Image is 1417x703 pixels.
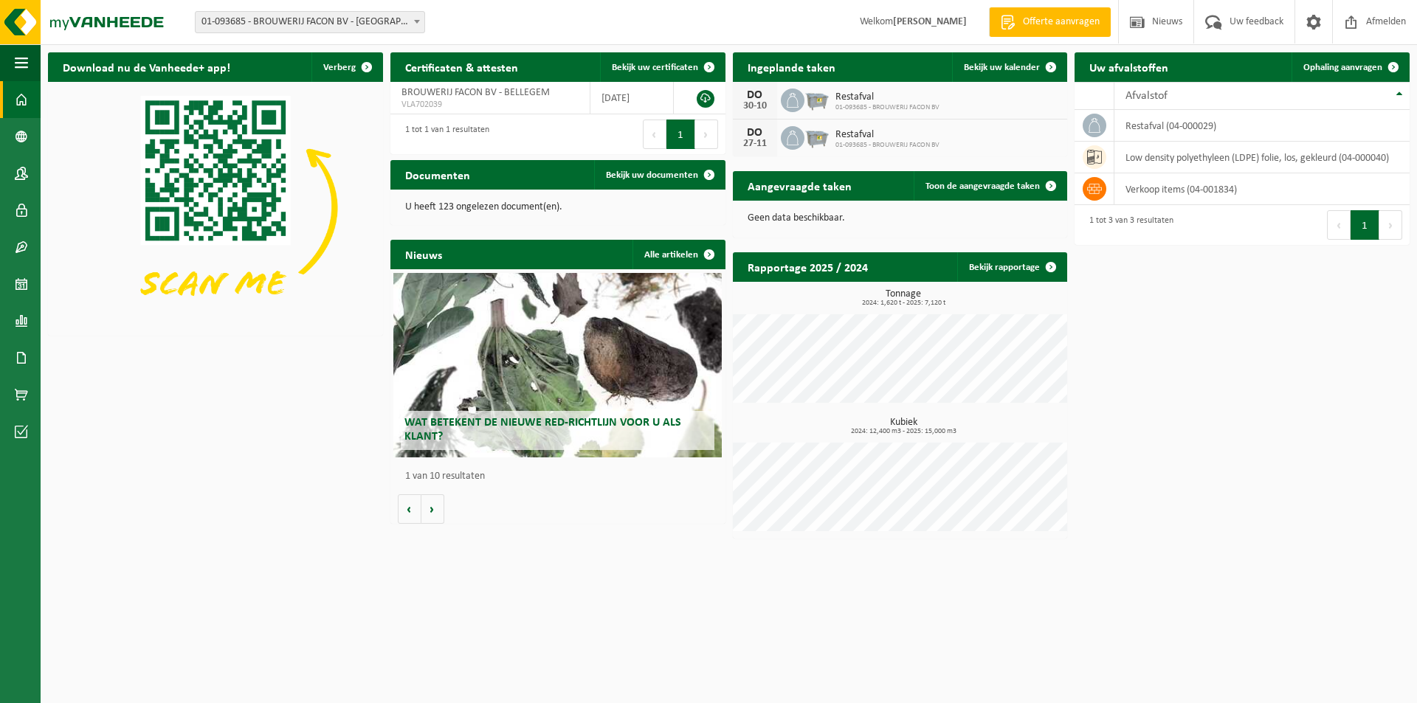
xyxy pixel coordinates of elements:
a: Alle artikelen [632,240,724,269]
p: 1 van 10 resultaten [405,471,718,482]
span: Restafval [835,129,940,141]
div: DO [740,89,770,101]
span: BROUWERIJ FACON BV - BELLEGEM [401,87,550,98]
div: 27-11 [740,139,770,149]
button: 1 [666,120,695,149]
span: 01-093685 - BROUWERIJ FACON BV - BELLEGEM [195,11,425,33]
span: Ophaling aanvragen [1303,63,1382,72]
a: Offerte aanvragen [989,7,1111,37]
span: Toon de aangevraagde taken [925,181,1040,191]
a: Bekijk uw kalender [952,52,1066,82]
span: Verberg [323,63,356,72]
div: 1 tot 3 van 3 resultaten [1082,209,1173,241]
td: verkoop items (04-001834) [1114,173,1410,205]
div: 30-10 [740,101,770,111]
td: low density polyethyleen (LDPE) folie, los, gekleurd (04-000040) [1114,142,1410,173]
button: Vorige [398,494,421,524]
span: 2024: 1,620 t - 2025: 7,120 t [740,299,1068,307]
a: Toon de aangevraagde taken [914,171,1066,201]
span: 01-093685 - BROUWERIJ FACON BV - BELLEGEM [196,12,424,32]
span: 2024: 12,400 m3 - 2025: 15,000 m3 [740,428,1068,435]
span: Wat betekent de nieuwe RED-richtlijn voor u als klant? [404,417,681,443]
button: Next [695,120,718,149]
p: U heeft 123 ongelezen document(en). [405,202,711,212]
div: DO [740,127,770,139]
p: Geen data beschikbaar. [748,213,1053,224]
img: Download de VHEPlus App [48,82,383,333]
span: Bekijk uw documenten [606,170,698,180]
button: Previous [643,120,666,149]
span: Bekijk uw kalender [964,63,1040,72]
h2: Uw afvalstoffen [1075,52,1183,81]
span: VLA702039 [401,99,579,111]
td: [DATE] [590,82,674,114]
div: 1 tot 1 van 1 resultaten [398,118,489,150]
a: Bekijk uw documenten [594,160,724,190]
button: Next [1379,210,1402,240]
a: Ophaling aanvragen [1292,52,1408,82]
h2: Certificaten & attesten [390,52,533,81]
button: 1 [1351,210,1379,240]
td: restafval (04-000029) [1114,110,1410,142]
a: Bekijk uw certificaten [600,52,724,82]
img: WB-2500-GAL-GY-01 [804,86,830,111]
button: Previous [1327,210,1351,240]
button: Volgende [421,494,444,524]
a: Wat betekent de nieuwe RED-richtlijn voor u als klant? [393,273,722,457]
h2: Nieuws [390,240,457,269]
h3: Tonnage [740,289,1068,307]
span: Afvalstof [1125,90,1168,102]
h2: Rapportage 2025 / 2024 [733,252,883,281]
span: Restafval [835,91,940,103]
span: 01-093685 - BROUWERIJ FACON BV [835,141,940,150]
h3: Kubiek [740,418,1068,435]
span: 01-093685 - BROUWERIJ FACON BV [835,103,940,112]
button: Verberg [311,52,382,82]
strong: [PERSON_NAME] [893,16,967,27]
img: WB-2500-GAL-GY-01 [804,124,830,149]
h2: Aangevraagde taken [733,171,866,200]
h2: Download nu de Vanheede+ app! [48,52,245,81]
h2: Documenten [390,160,485,189]
span: Bekijk uw certificaten [612,63,698,72]
a: Bekijk rapportage [957,252,1066,282]
span: Offerte aanvragen [1019,15,1103,30]
h2: Ingeplande taken [733,52,850,81]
